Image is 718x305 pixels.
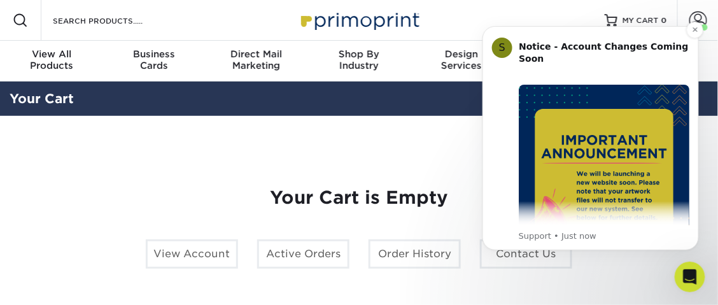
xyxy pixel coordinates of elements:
span: Direct Mail [205,48,307,60]
a: Active Orders [257,239,349,269]
div: Marketing [205,48,307,71]
a: DesignServices [411,41,513,82]
span: Business [102,48,205,60]
a: BusinessCards [102,41,205,82]
a: Order History [369,239,461,269]
a: Direct MailMarketing [205,41,307,82]
a: Your Cart [10,91,74,106]
div: Industry [307,48,410,71]
iframe: Google Customer Reviews [3,266,108,301]
div: Services [411,48,513,71]
a: Shop ByIndustry [307,41,410,82]
iframe: Intercom live chat [675,262,705,292]
span: Shop By [307,48,410,60]
div: Cards [102,48,205,71]
h1: Your Cart is Empty [20,187,698,209]
a: View Account [146,239,238,269]
input: SEARCH PRODUCTS..... [52,13,176,28]
img: Primoprint [295,6,423,34]
iframe: Intercom notifications message [463,8,718,271]
span: Design [411,48,513,60]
